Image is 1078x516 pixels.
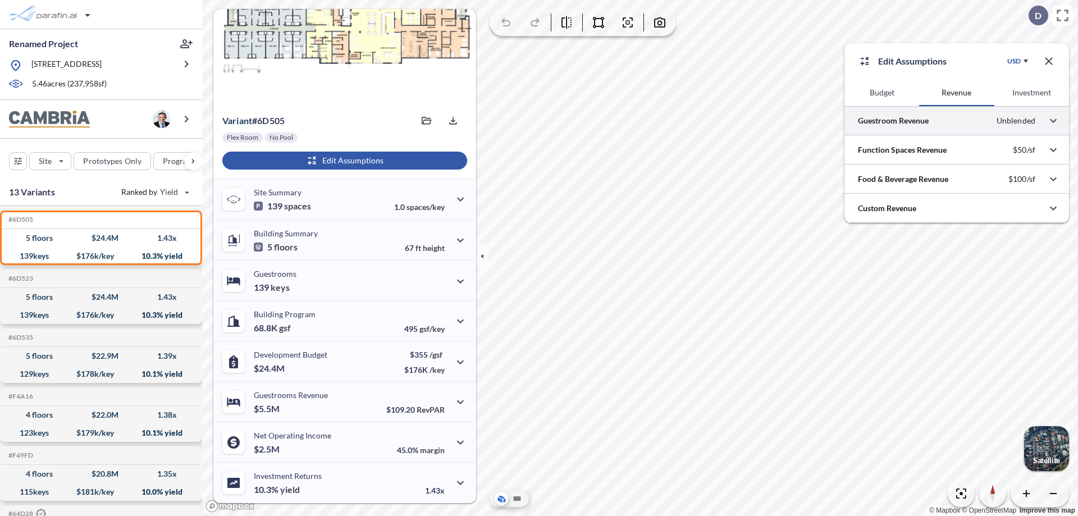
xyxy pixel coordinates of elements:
span: Variant [222,115,252,126]
img: user logo [153,110,171,128]
p: 5 [254,241,298,253]
p: Development Budget [254,350,327,359]
p: Investment Returns [254,471,322,481]
span: /key [430,365,445,375]
p: Custom Revenue [858,203,916,214]
p: $2.5M [254,444,281,455]
p: Guestrooms Revenue [254,390,328,400]
span: spaces/key [406,202,445,212]
p: [STREET_ADDRESS] [31,58,102,72]
p: $176K [404,365,445,375]
p: Renamed Project [9,38,78,50]
p: Edit Assumptions [878,54,947,68]
p: 1.43x [425,486,445,495]
p: $109.20 [386,405,445,414]
button: Switcher ImageSatellite [1024,426,1069,471]
button: Program [153,152,214,170]
span: Yield [160,186,179,198]
span: yield [280,484,300,495]
span: keys [271,282,290,293]
p: Program [163,156,194,167]
h5: Click to copy the code [6,275,33,282]
h5: Click to copy the code [6,451,33,459]
p: 68.8K [254,322,291,334]
h5: Click to copy the code [6,216,33,223]
span: ft [415,243,421,253]
div: USD [1007,57,1021,66]
h5: Click to copy the code [6,392,33,400]
p: 495 [404,324,445,334]
p: Site Summary [254,188,302,197]
p: Guestrooms [254,269,296,278]
p: 45.0% [397,445,445,455]
p: 139 [254,282,290,293]
p: Satellite [1033,456,1060,465]
span: RevPAR [417,405,445,414]
p: Flex Room [227,133,258,142]
p: 10.3% [254,484,300,495]
a: Improve this map [1020,506,1075,514]
button: Investment [994,79,1069,106]
button: Prototypes Only [74,152,151,170]
a: Mapbox homepage [205,500,255,513]
h5: Click to copy the code [6,334,33,341]
p: Function Spaces Revenue [858,144,947,156]
p: $100/sf [1008,174,1035,184]
a: OpenStreetMap [962,506,1016,514]
p: Site [39,156,52,167]
button: Aerial View [495,492,508,505]
p: Building Program [254,309,316,319]
span: floors [274,241,298,253]
span: gsf [279,322,291,334]
p: $50/sf [1013,145,1035,155]
p: 1.0 [394,202,445,212]
p: # 6d505 [222,115,285,126]
p: 139 [254,200,311,212]
button: Edit Assumptions [222,152,467,170]
button: Revenue [919,79,994,106]
p: 5.46 acres ( 237,958 sf) [32,78,107,90]
p: $24.4M [254,363,286,374]
button: Budget [844,79,919,106]
span: /gsf [430,350,442,359]
img: Switcher Image [1024,426,1069,471]
p: Net Operating Income [254,431,331,440]
p: Building Summary [254,229,318,238]
p: D [1035,11,1042,21]
button: Site Plan [510,492,524,505]
p: Food & Beverage Revenue [858,173,948,185]
p: $355 [404,350,445,359]
span: margin [420,445,445,455]
a: Mapbox [929,506,960,514]
button: Ranked by Yield [112,183,197,201]
p: No Pool [269,133,293,142]
span: height [423,243,445,253]
img: BrandImage [9,111,90,128]
p: 13 Variants [9,185,55,199]
p: $5.5M [254,403,281,414]
p: 67 [405,243,445,253]
button: Site [29,152,71,170]
span: spaces [284,200,311,212]
span: gsf/key [419,324,445,334]
p: Prototypes Only [83,156,141,167]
